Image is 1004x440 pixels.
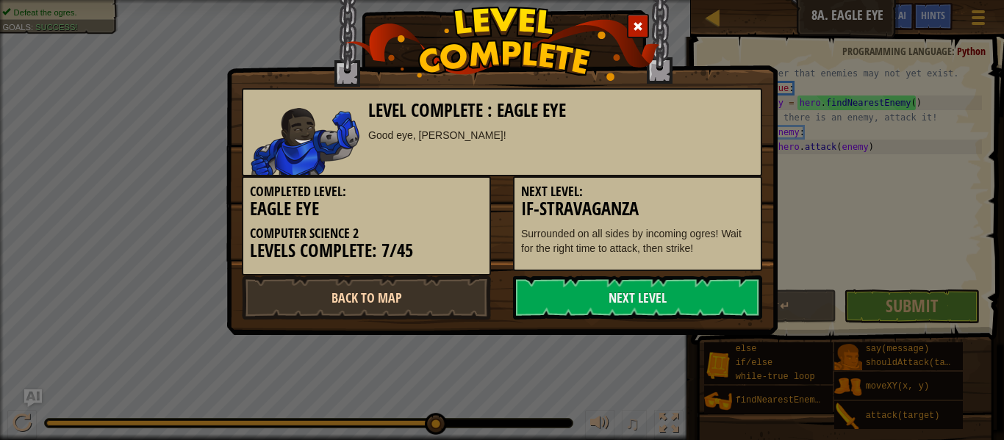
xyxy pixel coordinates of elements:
[345,7,660,81] img: level_complete.png
[250,226,483,241] h5: Computer Science 2
[250,184,483,199] h5: Completed Level:
[521,184,754,199] h5: Next Level:
[251,108,359,175] img: stalwart.png
[368,128,754,143] div: Good eye, [PERSON_NAME]!
[250,241,483,261] h3: Levels Complete: 7/45
[368,101,754,120] h3: Level Complete : Eagle Eye
[250,199,483,219] h3: Eagle Eye
[521,226,754,256] p: Surrounded on all sides by incoming ogres! Wait for the right time to attack, then strike!
[513,275,762,320] a: Next Level
[242,275,491,320] a: Back to Map
[521,199,754,219] h3: If-stravaganza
